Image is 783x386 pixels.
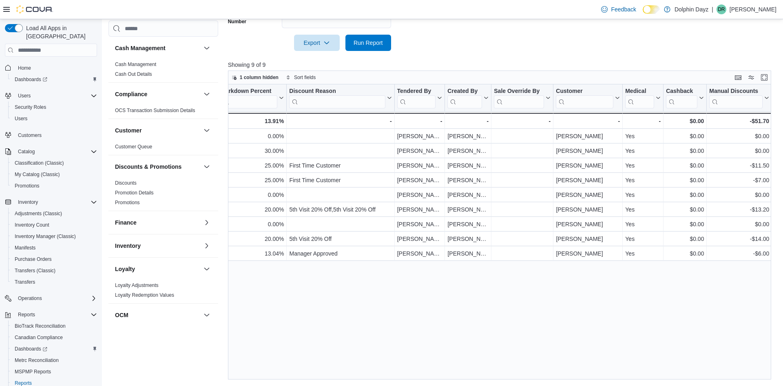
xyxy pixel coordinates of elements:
[709,205,769,215] div: -$13.20
[18,93,31,99] span: Users
[289,205,391,215] div: 5th Visit 20% Off,5th Visit 20% Off
[397,116,442,126] div: -
[15,334,63,341] span: Canadian Compliance
[2,62,100,73] button: Home
[240,74,279,81] span: 1 column hidden
[2,196,100,208] button: Inventory
[625,220,661,229] div: Yes
[289,88,385,95] div: Discount Reason
[115,126,142,135] h3: Customer
[18,65,31,71] span: Home
[15,210,62,217] span: Adjustments (Classic)
[494,88,551,108] button: Sale Override By
[289,249,391,259] div: Manager Approved
[15,147,38,157] button: Catalog
[15,310,38,320] button: Reports
[625,161,661,171] div: Yes
[115,282,159,289] span: Loyalty Adjustments
[8,157,100,169] button: Classification (Classic)
[397,176,442,185] div: [PERSON_NAME]
[115,242,141,250] h3: Inventory
[202,43,212,53] button: Cash Management
[666,205,704,215] div: $0.00
[709,88,769,108] button: Manual Discounts
[556,132,620,141] div: [PERSON_NAME]
[2,293,100,304] button: Operations
[11,344,97,354] span: Dashboards
[15,183,40,189] span: Promotions
[202,89,212,99] button: Compliance
[11,158,67,168] a: Classification (Classic)
[15,233,76,240] span: Inventory Manager (Classic)
[228,73,282,82] button: 1 column hidden
[11,344,51,354] a: Dashboards
[709,161,769,171] div: -$11.50
[8,265,100,276] button: Transfers (Classic)
[115,242,200,250] button: Inventory
[709,249,769,259] div: -$6.00
[625,249,661,259] div: Yes
[289,88,391,108] button: Discount Reason
[11,355,97,365] span: Metrc Reconciliation
[15,197,41,207] button: Inventory
[115,200,140,205] a: Promotions
[666,88,697,108] div: Cashback
[717,4,726,14] div: Donna Ryan
[11,232,97,241] span: Inventory Manager (Classic)
[115,108,195,113] a: OCS Transaction Submission Details
[397,88,436,108] div: Tendered By
[115,180,137,186] a: Discounts
[709,88,763,108] div: Manual Discounts
[8,355,100,366] button: Metrc Reconciliation
[556,161,620,171] div: [PERSON_NAME]
[16,5,53,13] img: Cova
[8,242,100,254] button: Manifests
[2,90,100,101] button: Users
[625,116,661,126] div: -
[11,158,97,168] span: Classification (Classic)
[108,60,218,82] div: Cash Management
[115,218,137,227] h3: Finance
[108,280,218,303] div: Loyalty
[397,220,442,229] div: [PERSON_NAME]
[666,234,704,244] div: $0.00
[18,132,42,139] span: Customers
[709,132,769,141] div: $0.00
[221,88,277,95] div: Markdown Percent
[345,35,391,51] button: Run Report
[8,101,100,113] button: Security Roles
[15,323,66,329] span: BioTrack Reconciliation
[115,199,140,206] span: Promotions
[115,61,156,68] span: Cash Management
[709,190,769,200] div: $0.00
[221,132,284,141] div: 0.00%
[625,88,654,108] div: Medical
[611,5,636,13] span: Feedback
[11,75,97,84] span: Dashboards
[2,129,100,141] button: Customers
[397,88,436,95] div: Tendered By
[115,265,200,273] button: Loyalty
[23,24,97,40] span: Load All Apps in [GEOGRAPHIC_DATA]
[11,277,38,287] a: Transfers
[556,190,620,200] div: [PERSON_NAME]
[115,126,200,135] button: Customer
[666,190,704,200] div: $0.00
[108,178,218,211] div: Discounts & Promotions
[11,254,55,264] a: Purchase Orders
[115,71,152,77] span: Cash Out Details
[666,146,704,156] div: $0.00
[202,310,212,320] button: OCM
[397,249,442,259] div: [PERSON_NAME]
[447,205,489,215] div: [PERSON_NAME]
[202,218,212,227] button: Finance
[15,62,97,73] span: Home
[115,292,174,298] span: Loyalty Redemption Values
[11,321,97,331] span: BioTrack Reconciliation
[11,75,51,84] a: Dashboards
[18,295,42,302] span: Operations
[354,39,383,47] span: Run Report
[11,170,97,179] span: My Catalog (Classic)
[283,73,319,82] button: Sort fields
[759,73,769,82] button: Enter fullscreen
